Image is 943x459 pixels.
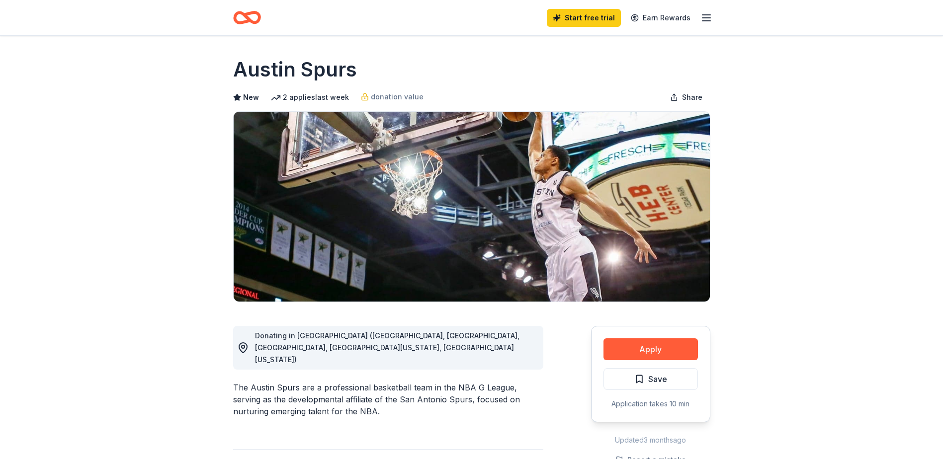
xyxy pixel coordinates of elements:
[648,373,667,385] span: Save
[547,9,621,27] a: Start free trial
[662,87,710,107] button: Share
[233,382,543,417] div: The Austin Spurs are a professional basketball team in the NBA G League, serving as the developme...
[371,91,424,103] span: donation value
[233,56,357,83] h1: Austin Spurs
[625,9,696,27] a: Earn Rewards
[591,434,710,446] div: Updated 3 months ago
[603,368,698,390] button: Save
[234,112,710,302] img: Image for Austin Spurs
[233,6,261,29] a: Home
[255,331,519,364] span: Donating in [GEOGRAPHIC_DATA] ([GEOGRAPHIC_DATA], [GEOGRAPHIC_DATA], [GEOGRAPHIC_DATA], [GEOGRAPH...
[243,91,259,103] span: New
[682,91,702,103] span: Share
[603,398,698,410] div: Application takes 10 min
[271,91,349,103] div: 2 applies last week
[603,338,698,360] button: Apply
[361,91,424,103] a: donation value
